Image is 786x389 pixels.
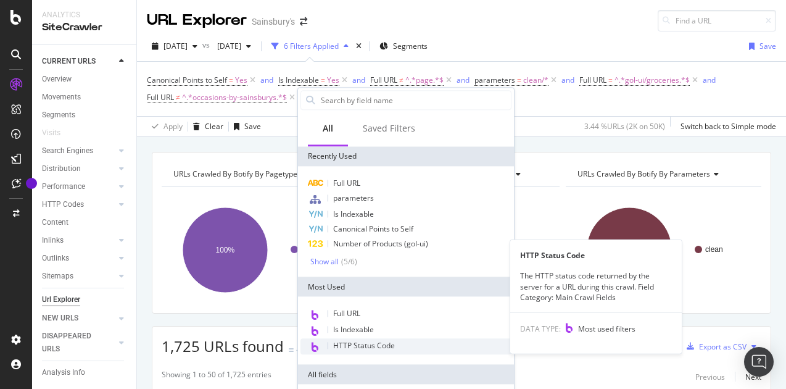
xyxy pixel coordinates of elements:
div: Apply [163,121,183,132]
div: ( 5 / 6 ) [339,256,357,267]
button: [DATE] [147,36,202,56]
div: Tooltip anchor [26,178,37,189]
span: 2025 Sep. 22nd [212,41,241,51]
a: NEW URLS [42,312,115,325]
div: Overview [42,73,72,86]
button: Segments [374,36,432,56]
span: parameters [474,75,515,85]
div: Inlinks [42,234,64,247]
div: HTTP Status Code [510,250,682,261]
a: Outlinks [42,252,115,265]
div: Previous [695,372,725,382]
div: Content [42,216,68,229]
a: Inlinks [42,234,115,247]
a: Visits [42,127,73,140]
div: Analytics [42,10,126,20]
span: Is Indexable [333,324,374,335]
div: Segments [42,109,75,122]
text: clean [705,245,723,254]
button: Next [745,369,761,384]
div: and [703,75,716,85]
a: HTTP Codes [42,198,115,211]
span: DATA TYPE: [520,324,561,334]
a: Movements [42,91,128,104]
span: ^.*page.*$ [405,72,444,89]
a: CURRENT URLS [42,55,115,68]
button: and [352,74,365,86]
div: Open Intercom Messenger [744,347,774,377]
text: 100% [216,246,235,254]
div: The HTTP status code returned by the server for a URL during this crawl. Field Category: Main Cra... [510,270,682,302]
button: and [260,74,273,86]
img: Equal [289,348,294,352]
span: clean/* [523,72,548,89]
button: and [703,74,716,86]
button: [DATE] [212,36,256,56]
div: Clear [205,121,223,132]
div: Url Explorer [42,293,80,306]
span: ≠ [176,92,180,102]
span: Yes [327,72,339,89]
span: Full URL [370,75,397,85]
button: Clear [188,117,223,136]
div: and [352,75,365,85]
span: Number of Products (gol-ui) [333,238,428,249]
div: Show all [310,257,339,266]
div: Saved Filters [363,122,415,135]
div: DISAPPEARED URLS [42,330,104,356]
a: Overview [42,73,128,86]
div: Distribution [42,162,81,175]
div: Sainsbury's [252,15,295,28]
div: and [457,75,470,85]
span: Full URL [579,75,606,85]
div: Showing 1 to 50 of 1,725 entries [162,369,271,384]
div: and [561,75,574,85]
span: Yes [235,72,247,89]
button: Apply [147,117,183,136]
span: 2025 Oct. 6th [163,41,188,51]
div: URL Explorer [147,10,247,31]
div: Visits [42,127,60,140]
div: Movements [42,91,81,104]
span: Canonical Points to Self [333,224,413,234]
span: URLs Crawled By Botify By parameters [577,169,710,179]
svg: A chart. [162,196,354,304]
span: ≠ [399,75,403,85]
button: 6 Filters Applied [267,36,354,56]
a: Distribution [42,162,115,175]
span: vs [202,40,212,50]
div: All [323,122,333,135]
div: 6 Filters Applied [284,41,339,51]
a: Performance [42,180,115,193]
button: Switch back to Simple mode [676,117,776,136]
div: All fields [298,364,514,384]
div: Recently Used [298,146,514,166]
div: times [354,40,364,52]
button: Save [744,36,776,56]
div: A chart. [566,196,758,304]
div: SiteCrawler [42,20,126,35]
span: ^.*occasions-by-sainsburys.*$ [182,89,287,106]
span: = [229,75,233,85]
span: parameters [333,193,374,203]
div: and [260,75,273,85]
span: Segments [393,41,428,51]
div: Save [244,121,261,132]
a: Url Explorer [42,293,128,306]
a: DISAPPEARED URLS [42,330,115,356]
div: Outlinks [42,252,69,265]
span: Is Indexable [333,209,374,219]
button: Save [229,117,261,136]
span: Is Indexable [278,75,319,85]
div: Performance [42,180,85,193]
span: ^.*gol-ui/groceries.*$ [614,72,690,89]
div: Search Engines [42,144,93,157]
div: Save [759,41,776,51]
div: Analysis Info [42,366,85,379]
span: HTTP Status Code [333,340,395,351]
span: Full URL [333,308,360,319]
button: and [457,74,470,86]
span: 1,725 URLs found [162,336,284,356]
span: Most used filters [578,324,635,334]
